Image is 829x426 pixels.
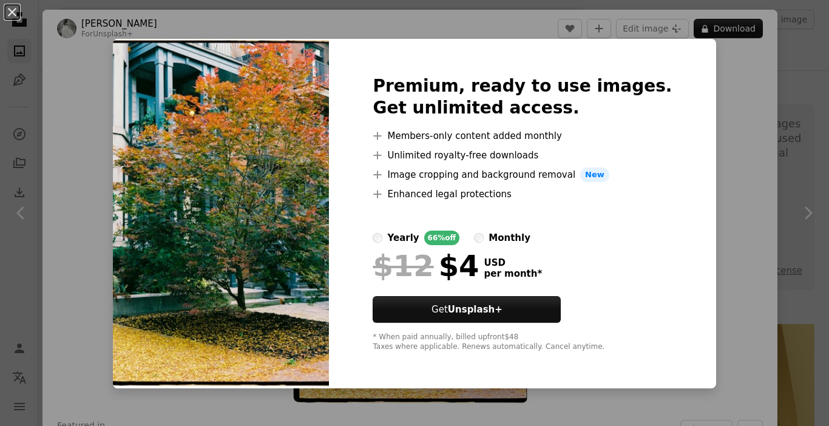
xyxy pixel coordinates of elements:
span: $12 [373,250,433,282]
span: New [580,167,609,182]
li: Enhanced legal protections [373,187,672,201]
button: GetUnsplash+ [373,296,561,323]
div: $4 [373,250,479,282]
div: * When paid annually, billed upfront $48 Taxes where applicable. Renews automatically. Cancel any... [373,333,672,352]
span: per month * [484,268,542,279]
li: Unlimited royalty-free downloads [373,148,672,163]
input: monthly [474,233,484,243]
li: Members-only content added monthly [373,129,672,143]
div: yearly [387,231,419,245]
img: premium_photo-1711984442118-31b6207cbeda [113,39,329,388]
li: Image cropping and background removal [373,167,672,182]
h2: Premium, ready to use images. Get unlimited access. [373,75,672,119]
span: USD [484,257,542,268]
div: monthly [489,231,530,245]
div: 66% off [424,231,460,245]
input: yearly66%off [373,233,382,243]
strong: Unsplash+ [448,304,502,315]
